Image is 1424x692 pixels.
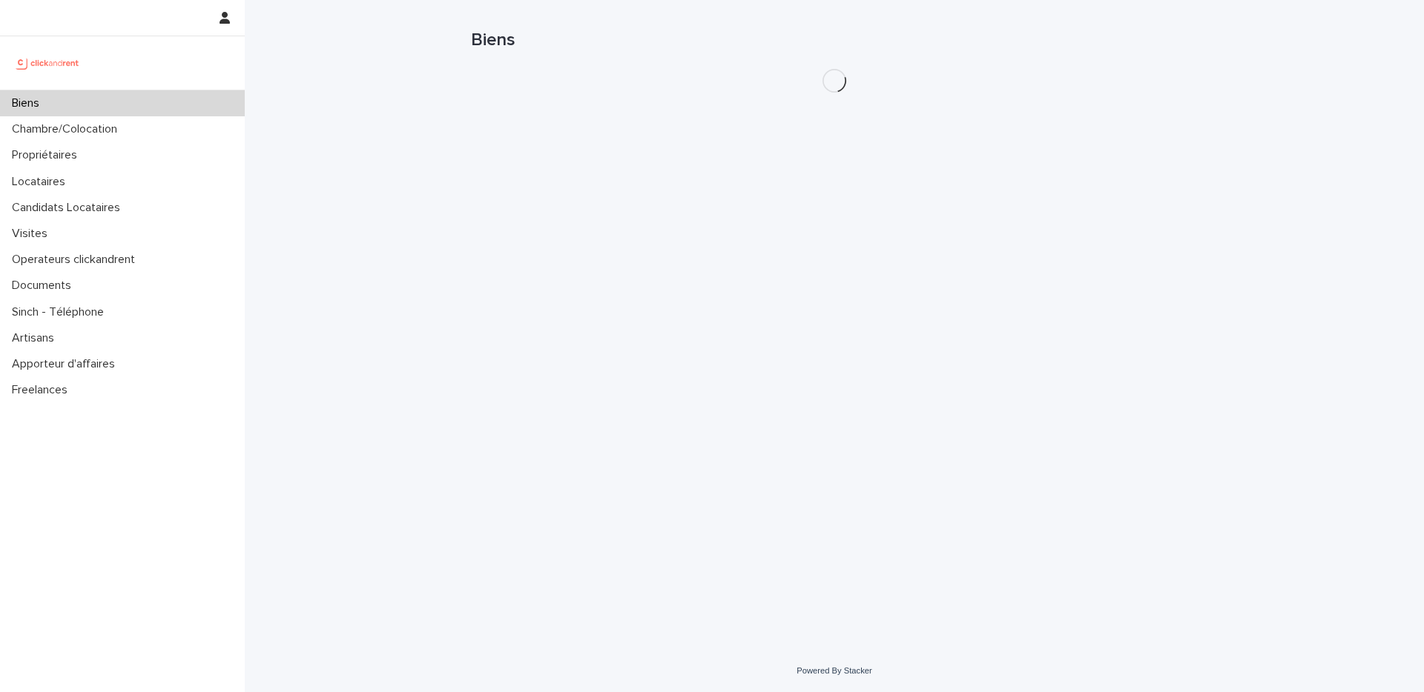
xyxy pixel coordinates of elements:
img: UCB0brd3T0yccxBKYDjQ [12,48,84,78]
a: Powered By Stacker [797,666,871,675]
p: Biens [6,96,51,110]
p: Chambre/Colocation [6,122,129,136]
p: Locataires [6,175,77,189]
p: Propriétaires [6,148,89,162]
p: Visites [6,227,59,241]
p: Operateurs clickandrent [6,253,147,267]
p: Artisans [6,331,66,345]
p: Candidats Locataires [6,201,132,215]
h1: Biens [471,30,1198,51]
p: Documents [6,279,83,293]
p: Apporteur d'affaires [6,357,127,371]
p: Freelances [6,383,79,397]
p: Sinch - Téléphone [6,305,116,319]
